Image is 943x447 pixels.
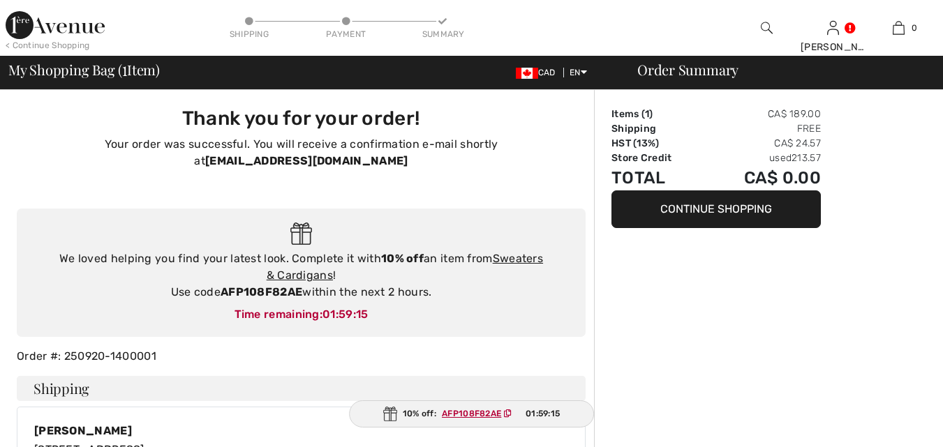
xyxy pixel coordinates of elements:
img: Canadian Dollar [516,68,538,79]
div: [PERSON_NAME] [801,40,866,54]
span: 01:59:15 [322,308,368,321]
strong: [EMAIL_ADDRESS][DOMAIN_NAME] [205,154,408,167]
a: 0 [866,20,931,36]
span: CAD [516,68,561,77]
a: Sign In [827,21,839,34]
span: 01:59:15 [526,407,560,420]
td: CA$ 24.57 [704,136,821,151]
img: Gift.svg [290,222,312,245]
div: Shipping [228,28,270,40]
span: 213.57 [792,152,821,164]
div: 10% off: [349,400,595,427]
span: 1 [122,59,127,77]
ins: AFP108F82AE [442,409,501,418]
img: 1ère Avenue [6,11,105,39]
td: CA$ 189.00 [704,107,821,121]
td: HST (13%) [611,136,704,151]
button: Continue Shopping [611,190,821,228]
td: Shipping [611,121,704,136]
span: 1 [645,108,649,120]
td: Free [704,121,821,136]
h4: Shipping [17,376,586,401]
p: Your order was successful. You will receive a confirmation e-mail shortly at [25,136,577,169]
div: [PERSON_NAME] [34,424,320,437]
div: < Continue Shopping [6,39,90,52]
td: Store Credit [611,151,704,165]
div: Order #: 250920-1400001 [8,348,594,365]
span: My Shopping Bag ( Item) [8,63,160,77]
div: Payment [325,28,367,40]
div: Time remaining: [31,306,572,323]
td: Total [611,165,704,190]
td: used [704,151,821,165]
img: search the website [761,20,773,36]
div: We loved helping you find your latest look. Complete it with an item from ! Use code within the n... [31,250,572,301]
div: Order Summary [621,63,935,77]
h3: Thank you for your order! [25,107,577,130]
td: Items ( ) [611,107,704,121]
span: EN [570,68,587,77]
strong: 10% off [381,252,424,265]
img: Gift.svg [383,407,397,421]
img: My Bag [893,20,905,36]
span: 0 [912,22,917,34]
td: CA$ 0.00 [704,165,821,190]
div: Summary [422,28,464,40]
img: My Info [827,20,839,36]
strong: AFP108F82AE [221,285,302,298]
